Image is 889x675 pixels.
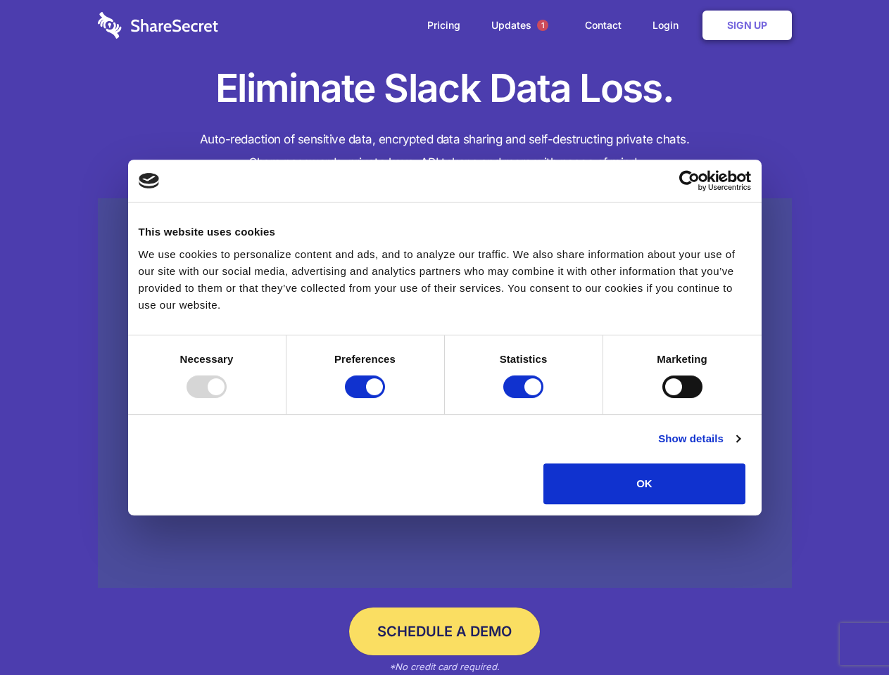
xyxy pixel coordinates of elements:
div: We use cookies to personalize content and ads, and to analyze our traffic. We also share informat... [139,246,751,314]
strong: Marketing [657,353,707,365]
a: Wistia video thumbnail [98,198,792,589]
a: Contact [571,4,636,47]
strong: Preferences [334,353,396,365]
a: Schedule a Demo [349,607,540,655]
img: logo-wordmark-white-trans-d4663122ce5f474addd5e946df7df03e33cb6a1c49d2221995e7729f52c070b2.svg [98,12,218,39]
a: Sign Up [702,11,792,40]
img: logo [139,173,160,188]
div: This website uses cookies [139,224,751,240]
h1: Eliminate Slack Data Loss. [98,63,792,114]
a: Show details [658,430,740,447]
button: OK [543,463,745,504]
span: 1 [537,20,548,31]
a: Login [638,4,700,47]
a: Pricing [413,4,474,47]
strong: Necessary [180,353,234,365]
em: *No credit card required. [389,661,500,672]
a: Usercentrics Cookiebot - opens in a new window [628,170,751,191]
strong: Statistics [500,353,548,365]
h4: Auto-redaction of sensitive data, encrypted data sharing and self-destructing private chats. Shar... [98,128,792,174]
